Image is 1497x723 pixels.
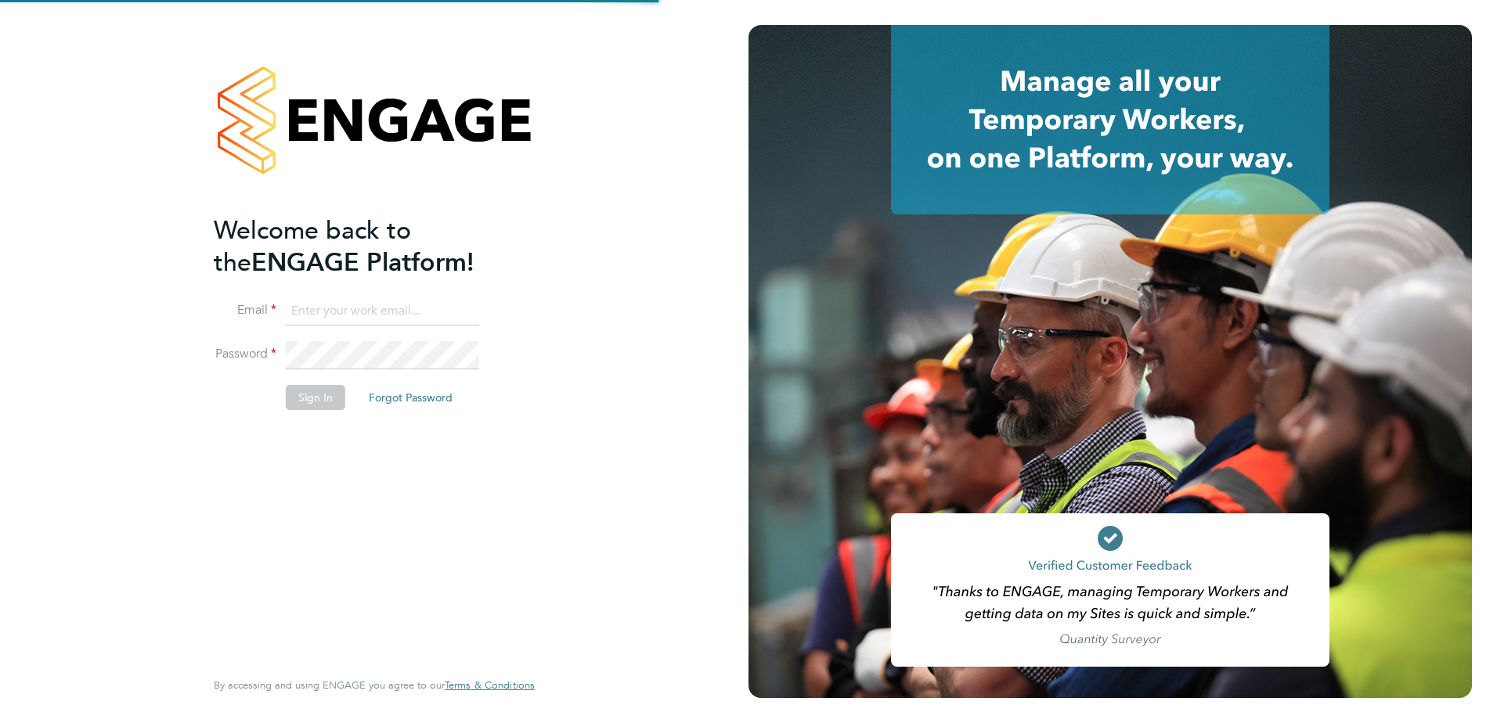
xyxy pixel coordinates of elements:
[214,215,411,278] span: Welcome back to the
[214,302,276,318] label: Email
[214,678,535,692] span: By accessing and using ENGAGE you agree to our
[214,214,519,279] h2: ENGAGE Platform!
[286,297,479,326] input: Enter your work email...
[356,385,465,410] button: Forgot Password
[445,679,535,692] a: Terms & Conditions
[214,346,276,362] label: Password
[286,385,345,410] button: Sign In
